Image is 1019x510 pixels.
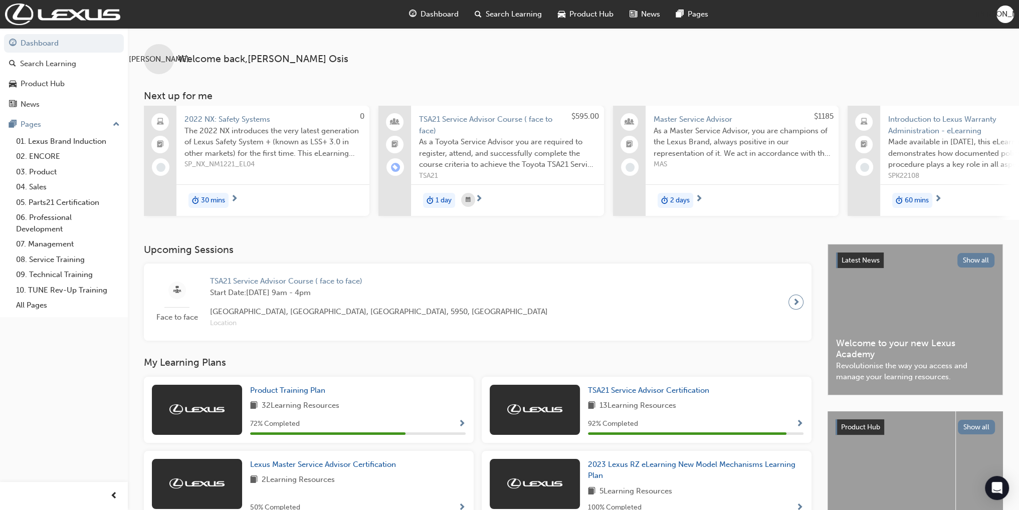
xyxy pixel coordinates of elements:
[9,120,17,129] span: pages-icon
[184,159,361,170] span: SP_NX_NM1221_EL04
[905,195,929,206] span: 60 mins
[836,360,994,383] span: Revolutionise the way you access and manage your learning resources.
[152,312,202,323] span: Face to face
[896,194,903,207] span: duration-icon
[458,418,466,430] button: Show Progress
[427,194,434,207] span: duration-icon
[4,55,124,73] a: Search Learning
[861,138,868,151] span: booktick-icon
[796,420,803,429] span: Show Progress
[958,420,995,434] button: Show all
[814,112,834,121] span: $1185
[4,32,124,115] button: DashboardSearch LearningProduct HubNews
[250,460,396,469] span: Lexus Master Service Advisor Certification
[378,106,604,216] a: $595.00TSA21 Service Advisor Course ( face to face)As a Toyota Service Advisor you are required t...
[934,195,942,204] span: next-icon
[419,136,596,170] span: As a Toyota Service Advisor you are required to register, attend, and successfully complete the c...
[421,9,459,20] span: Dashboard
[654,159,831,170] span: MAS
[156,163,165,172] span: learningRecordVerb_NONE-icon
[475,195,483,204] span: next-icon
[4,34,124,53] a: Dashboard
[391,116,398,129] span: people-icon
[641,9,660,20] span: News
[21,119,41,130] div: Pages
[210,287,548,299] span: Start Date: [DATE] 9am - 4pm
[144,244,811,256] h3: Upcoming Sessions
[152,272,803,333] a: Face to faceTSA21 Service Advisor Course ( face to face)Start Date:[DATE] 9am - 4pm[GEOGRAPHIC_DA...
[569,9,614,20] span: Product Hub
[842,256,880,265] span: Latest News
[588,400,595,412] span: book-icon
[661,194,668,207] span: duration-icon
[9,39,17,48] span: guage-icon
[409,8,417,21] span: guage-icon
[250,459,400,470] a: Lexus Master Service Advisor Certification
[957,253,995,268] button: Show all
[571,112,599,121] span: $595.00
[630,8,637,21] span: news-icon
[262,400,339,412] span: 32 Learning Resources
[828,244,1003,395] a: Latest NewsShow allWelcome to your new Lexus AcademyRevolutionise the way you access and manage y...
[861,116,868,129] span: laptop-icon
[588,386,709,395] span: TSA21 Service Advisor Certification
[507,404,562,414] img: Trak
[670,195,690,206] span: 2 days
[9,100,17,109] span: news-icon
[12,267,124,283] a: 09. Technical Training
[250,400,258,412] span: book-icon
[12,252,124,268] a: 08. Service Training
[12,210,124,236] a: 06. Professional Development
[654,125,831,159] span: As a Master Service Advisor, you are champions of the Lexus Brand, always positive in our represe...
[157,138,164,151] span: booktick-icon
[250,385,329,396] a: Product Training Plan
[250,386,325,395] span: Product Training Plan
[466,194,471,206] span: calendar-icon
[401,4,467,25] a: guage-iconDashboard
[157,116,164,129] span: laptop-icon
[419,170,596,182] span: TSA21
[860,163,869,172] span: learningRecordVerb_NONE-icon
[12,298,124,313] a: All Pages
[12,134,124,149] a: 01. Lexus Brand Induction
[4,115,124,134] button: Pages
[486,9,542,20] span: Search Learning
[796,418,803,430] button: Show Progress
[184,114,361,125] span: 2022 NX: Safety Systems
[9,60,16,69] span: search-icon
[676,8,684,21] span: pages-icon
[588,460,795,480] span: 2023 Lexus RZ eLearning New Model Mechanisms Learning Plan
[210,306,548,318] span: [GEOGRAPHIC_DATA], [GEOGRAPHIC_DATA], [GEOGRAPHIC_DATA], 5950, [GEOGRAPHIC_DATA]
[4,95,124,114] a: News
[169,478,225,488] img: Trak
[836,419,995,435] a: Product HubShow all
[391,163,400,172] span: learningRecordVerb_ENROLL-icon
[626,163,635,172] span: learningRecordVerb_NONE-icon
[20,58,76,70] div: Search Learning
[110,490,118,502] span: prev-icon
[599,400,676,412] span: 13 Learning Resources
[5,4,120,25] img: Trak
[129,54,189,65] span: [PERSON_NAME]
[841,423,880,431] span: Product Hub
[391,138,398,151] span: booktick-icon
[792,295,800,309] span: next-icon
[231,195,238,204] span: next-icon
[113,118,120,131] span: up-icon
[144,106,369,216] a: 02022 NX: Safety SystemsThe 2022 NX introduces the very latest generation of Lexus Safety System ...
[262,474,335,486] span: 2 Learning Resources
[695,195,703,204] span: next-icon
[588,485,595,498] span: book-icon
[360,112,364,121] span: 0
[985,476,1009,500] div: Open Intercom Messenger
[475,8,482,21] span: search-icon
[12,179,124,195] a: 04. Sales
[169,404,225,414] img: Trak
[4,75,124,93] a: Product Hub
[836,252,994,269] a: Latest NewsShow all
[613,106,839,216] a: $1185Master Service AdvisorAs a Master Service Advisor, you are champions of the Lexus Brand, alw...
[173,284,181,297] span: sessionType_FACE_TO_FACE-icon
[192,194,199,207] span: duration-icon
[626,116,633,129] span: people-icon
